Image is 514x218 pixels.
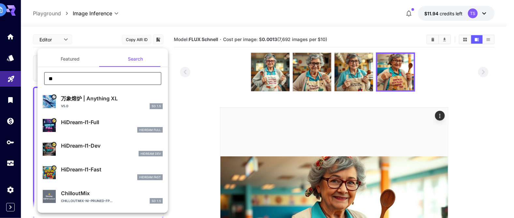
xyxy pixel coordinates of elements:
span: ⚠️ [48,193,50,196]
div: Verified working万象熔炉 | Anything XLV5.0SD 1.5 [43,92,163,112]
span: NSFW Content [43,198,55,200]
p: HiDream Fast [139,175,161,180]
button: Certified Model – Vetted for best performance and includes a commercial license. [51,142,56,147]
p: HiDream-I1-Fast [61,166,163,173]
button: Featured [38,51,103,67]
div: Certified Model – Vetted for best performance and includes a commercial license.HiDream-I1-DevHiD... [43,139,163,159]
p: HiDream-I1-Dev [61,142,163,150]
p: Chilloutmix-Ni-pruned-fp... [61,198,113,203]
div: ⚠️Warning:NSFW ContentChilloutMixChilloutmix-Ni-pruned-fp...SD 1.5 [43,187,163,207]
p: HiDream Full [139,128,161,132]
p: 万象熔炉 | Anything XL [61,94,163,102]
p: SD 1.5 [152,199,161,203]
div: Certified Model – Vetted for best performance and includes a commercial license.HiDream-I1-FullHi... [43,116,163,136]
p: V5.0 [61,104,68,109]
p: HiDream Dev [141,152,161,156]
p: ChilloutMix [61,189,163,197]
span: Warning: [46,195,53,198]
button: Certified Model – Vetted for best performance and includes a commercial license. [51,166,56,171]
button: Verified working [51,94,56,100]
div: Certified Model – Vetted for best performance and includes a commercial license.HiDream-I1-FastHi... [43,163,163,183]
p: HiDream-I1-Full [61,118,163,126]
p: SD 1.5 [152,104,161,109]
button: Search [103,51,168,67]
button: Certified Model – Vetted for best performance and includes a commercial license. [51,118,56,123]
